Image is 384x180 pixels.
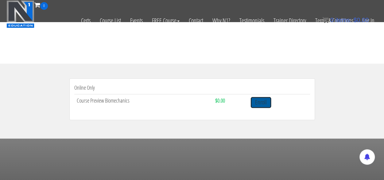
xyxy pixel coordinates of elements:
[322,17,328,23] img: icon11.png
[353,17,357,23] span: $
[322,17,369,23] a: 0 items: $0.00
[353,17,369,23] bdi: 0.00
[40,2,48,10] span: 0
[147,10,184,31] a: FREE Course
[208,10,235,31] a: Why N1?
[184,10,208,31] a: Contact
[358,10,379,31] a: Log In
[269,10,311,31] a: Trainer Directory
[330,17,333,23] span: 0
[215,97,225,104] strong: $0.00
[95,10,126,31] a: Course List
[250,97,271,108] a: Enroll
[126,10,147,31] a: Events
[76,10,95,31] a: Certs
[74,85,310,91] h4: Online Only
[311,10,358,31] a: Terms & Conditions
[6,0,34,28] img: n1-education
[335,17,351,23] span: items:
[34,1,48,9] a: 0
[74,94,213,110] td: Course Preview Biomechanics
[235,10,269,31] a: Testimonials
